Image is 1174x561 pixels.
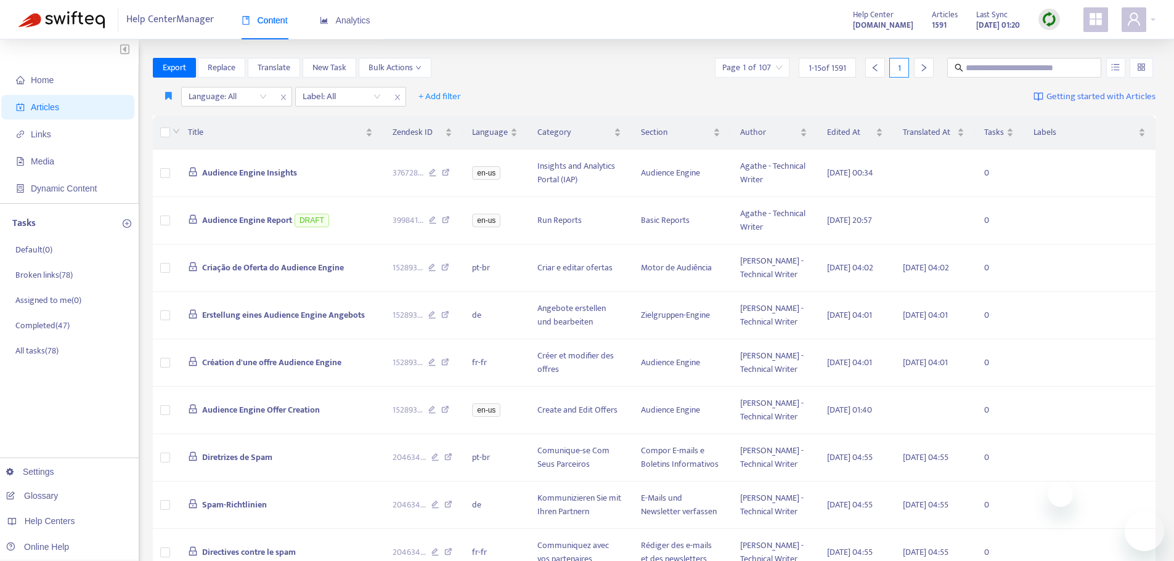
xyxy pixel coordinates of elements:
th: Labels [1024,116,1156,150]
button: Translate [248,58,300,78]
span: Dynamic Content [31,184,97,193]
td: Insights and Analytics Portal (IAP) [528,150,631,197]
th: Tasks [974,116,1024,150]
span: DRAFT [295,214,329,227]
td: 0 [974,244,1024,292]
th: Zendesk ID [383,116,463,150]
span: [DATE] 04:02 [903,260,949,275]
td: Compor E-mails e Boletins Informativos [631,434,730,482]
span: Diretrizes de Spam [202,450,272,464]
td: de [462,482,528,529]
div: 1 [889,58,909,78]
span: area-chart [320,16,328,25]
span: [DATE] 00:34 [827,166,873,180]
span: 1 - 15 of 1591 [809,62,846,75]
p: Assigned to me ( 0 ) [15,294,81,307]
a: [DOMAIN_NAME] [853,18,913,32]
span: Title [188,126,363,139]
span: Audience Engine Offer Creation [202,403,320,417]
span: Home [31,75,54,85]
td: Kommunizieren Sie mit Ihren Partnern [528,482,631,529]
td: E-Mails und Newsletter verfassen [631,482,730,529]
th: Edited At [817,116,893,150]
span: [DATE] 01:40 [827,403,872,417]
td: 0 [974,387,1024,434]
span: 152893 ... [393,261,423,275]
span: Translated At [903,126,955,139]
span: [DATE] 04:55 [827,450,873,464]
span: 204634 ... [393,546,426,559]
span: Tasks [984,126,1004,139]
span: close [389,90,406,105]
span: search [955,63,963,72]
span: Media [31,156,54,166]
p: Completed ( 47 ) [15,319,70,332]
span: [DATE] 04:55 [903,450,948,464]
span: [DATE] 04:01 [903,308,948,322]
td: 0 [974,339,1024,387]
th: Translated At [893,116,975,150]
span: user [1127,12,1141,26]
td: Basic Reports [631,197,730,244]
td: Audience Engine [631,387,730,434]
img: Swifteq [18,11,105,28]
span: Labels [1033,126,1136,139]
span: 204634 ... [393,451,426,464]
span: Author [740,126,797,139]
span: down [415,65,422,71]
span: book [242,16,250,25]
span: [DATE] 04:02 [827,260,873,275]
span: Replace [208,61,235,75]
span: 399841 ... [393,214,423,227]
p: Broken links ( 78 ) [15,268,73,281]
span: en-us [472,214,500,227]
a: Glossary [6,491,58,501]
td: Motor de Audiência [631,244,730,292]
button: + Add filter [409,87,470,107]
iframe: Close message [1048,482,1073,507]
th: Section [631,116,730,150]
p: Default ( 0 ) [15,243,52,256]
span: Translate [258,61,290,75]
span: Articles [31,102,59,112]
button: Bulk Actionsdown [359,58,431,78]
span: Language [472,126,508,139]
iframe: Button to launch messaging window [1125,512,1164,551]
span: 152893 ... [393,356,423,369]
span: + Add filter [418,89,461,104]
span: Création d'une offre Audience Engine [202,355,341,369]
td: [PERSON_NAME] - Technical Writer [730,387,817,434]
span: 376728 ... [393,166,423,180]
span: Getting started with Articles [1046,90,1156,104]
span: 152893 ... [393,309,423,322]
span: Zendesk ID [393,126,443,139]
span: Category [537,126,611,139]
button: New Task [303,58,356,78]
span: [DATE] 04:55 [903,498,948,512]
a: Getting started with Articles [1033,87,1156,107]
span: lock [188,167,198,177]
a: Online Help [6,542,69,552]
span: en-us [472,166,500,180]
td: [PERSON_NAME] - Technical Writer [730,339,817,387]
span: Edited At [827,126,873,139]
span: container [16,184,25,193]
span: file-image [16,157,25,166]
span: close [275,90,291,105]
span: Criação de Oferta do Audience Engine [202,260,344,275]
td: Create and Edit Offers [528,387,631,434]
td: Zielgruppen-Engine [631,292,730,339]
td: 0 [974,292,1024,339]
img: image-link [1033,92,1043,102]
span: [DATE] 04:01 [827,355,872,369]
span: [DATE] 04:55 [827,545,873,559]
th: Author [730,116,817,150]
td: Agathe - Technical Writer [730,197,817,244]
span: Content [242,15,288,25]
img: sync.dc5367851b00ba804db3.png [1042,12,1057,27]
strong: [DATE] 01:20 [976,18,1020,32]
td: Créer et modifier des offres [528,339,631,387]
span: en-us [472,403,500,417]
span: Spam-Richtlinien [202,498,267,512]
